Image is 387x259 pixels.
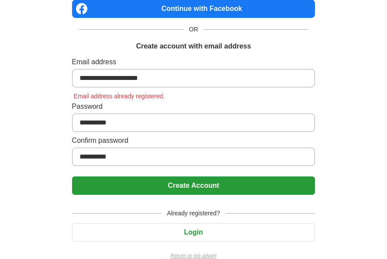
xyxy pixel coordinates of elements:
span: Already registered? [162,209,225,218]
span: OR [184,25,204,34]
a: Login [72,228,315,236]
h1: Create account with email address [136,41,251,52]
span: Email address already registered. [72,93,167,100]
label: Confirm password [72,135,315,146]
button: Create Account [72,176,315,195]
button: Login [72,223,315,242]
label: Email address [72,57,315,67]
label: Password [72,101,315,112]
